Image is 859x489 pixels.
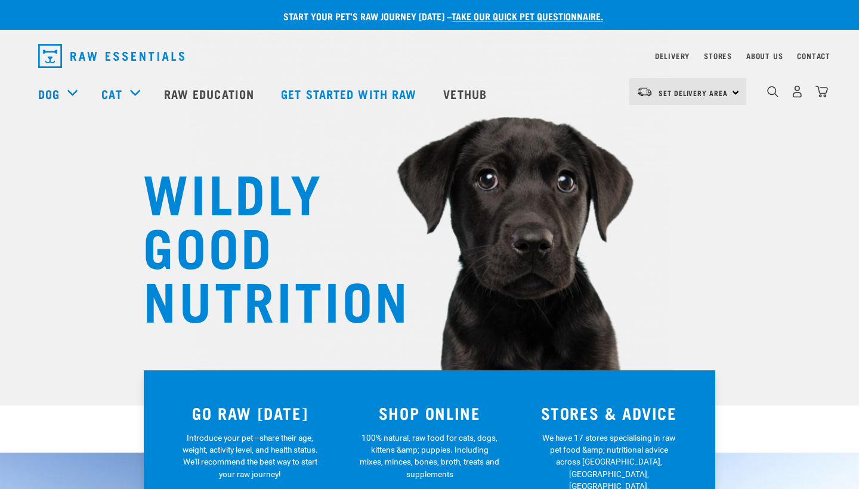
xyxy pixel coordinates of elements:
[655,54,690,58] a: Delivery
[152,70,269,117] a: Raw Education
[815,85,828,98] img: home-icon@2x.png
[38,44,184,68] img: Raw Essentials Logo
[526,404,691,422] h3: STORES & ADVICE
[767,86,778,97] img: home-icon-1@2x.png
[791,85,804,98] img: user.png
[797,54,830,58] a: Contact
[746,54,783,58] a: About Us
[347,404,512,422] h3: SHOP ONLINE
[659,91,728,95] span: Set Delivery Area
[452,13,603,18] a: take our quick pet questionnaire.
[168,404,333,422] h3: GO RAW [DATE]
[431,70,502,117] a: Vethub
[360,432,500,481] p: 100% natural, raw food for cats, dogs, kittens &amp; puppies. Including mixes, minces, bones, bro...
[38,85,60,103] a: Dog
[704,54,732,58] a: Stores
[180,432,320,481] p: Introduce your pet—share their age, weight, activity level, and health status. We'll recommend th...
[143,164,382,325] h1: WILDLY GOOD NUTRITION
[29,39,830,73] nav: dropdown navigation
[636,86,653,97] img: van-moving.png
[101,85,122,103] a: Cat
[269,70,431,117] a: Get started with Raw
